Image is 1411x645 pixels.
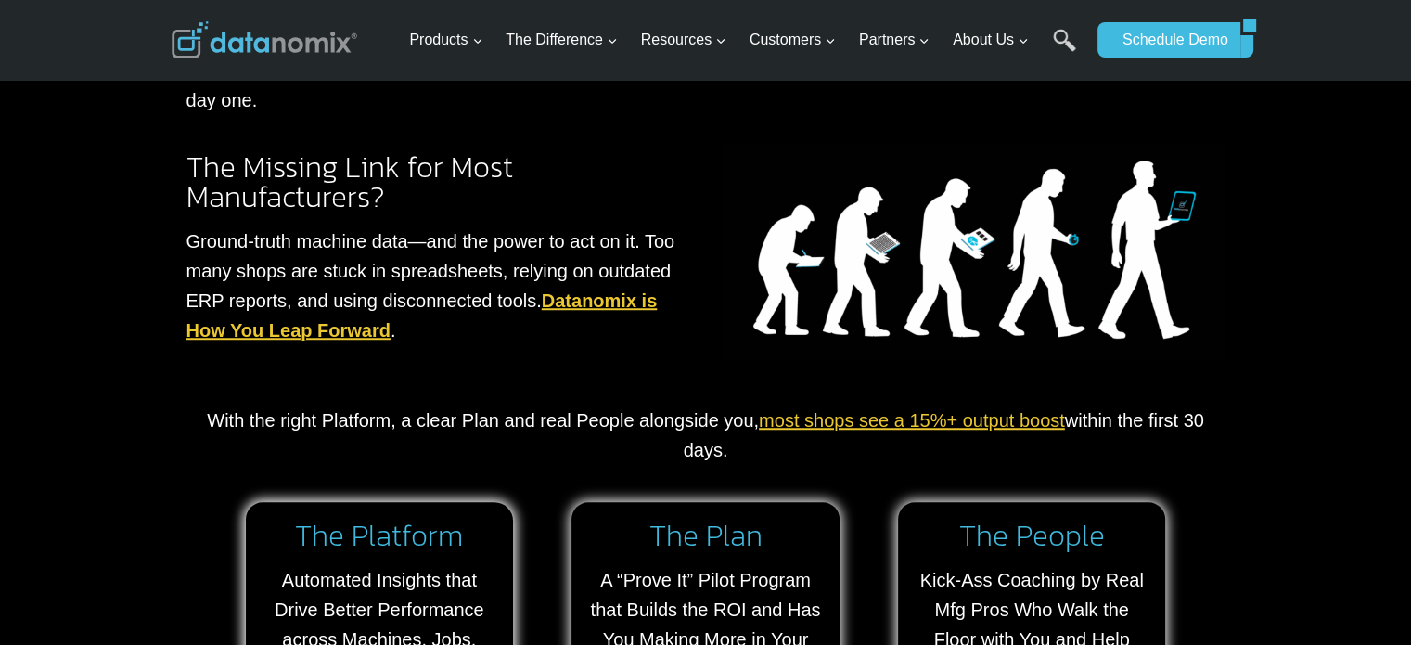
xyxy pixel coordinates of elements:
[953,28,1029,52] span: About Us
[1053,29,1076,71] a: Search
[402,10,1088,71] nav: Primary Navigation
[186,152,691,212] h2: The Missing Link for Most Manufacturers?
[208,414,236,427] a: Terms
[417,77,501,94] span: Phone number
[721,143,1225,362] img: Datanomix is the missing link.
[417,229,489,246] span: State/Region
[641,28,726,52] span: Resources
[409,28,482,52] span: Products
[186,226,691,345] p: Ground-truth machine data—and the power to act on it. Too many shops are stuck in spreadsheets, r...
[186,290,658,341] a: Datanomix is How You Leap Forward
[750,28,836,52] span: Customers
[186,406,1225,465] p: With the right Platform, a clear Plan and real People alongside you, within the first 30 days.
[417,1,477,18] span: Last Name
[506,28,618,52] span: The Difference
[1097,22,1240,58] a: Schedule Demo
[759,410,1065,431] a: most shops see a 15%+ output boost
[172,21,357,58] img: Datanomix
[859,28,930,52] span: Partners
[252,414,313,427] a: Privacy Policy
